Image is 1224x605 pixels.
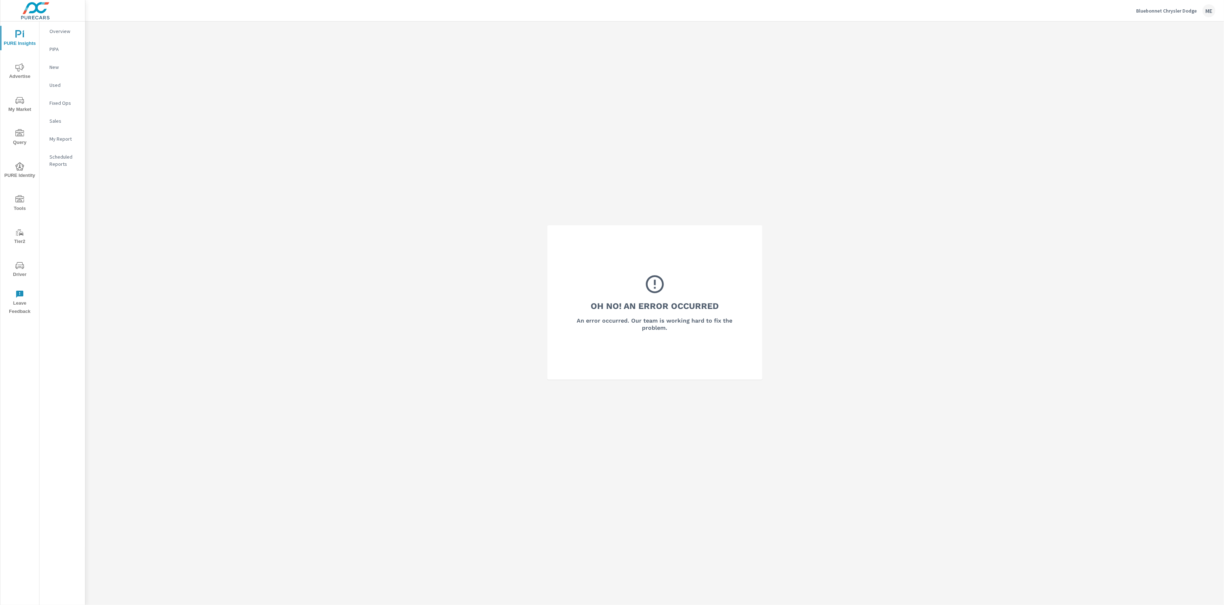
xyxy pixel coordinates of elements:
[39,26,85,37] div: Overview
[49,153,79,168] p: Scheduled Reports
[49,117,79,125] p: Sales
[3,290,37,316] span: Leave Feedback
[49,46,79,53] p: PIPA
[49,28,79,35] p: Overview
[39,133,85,144] div: My Report
[39,44,85,55] div: PIPA
[49,99,79,107] p: Fixed Ops
[39,98,85,108] div: Fixed Ops
[39,80,85,90] div: Used
[591,300,719,312] h3: Oh No! An Error Occurred
[3,30,37,48] span: PURE Insights
[39,116,85,126] div: Sales
[49,81,79,89] p: Used
[3,261,37,279] span: Driver
[1202,4,1215,17] div: ME
[0,22,39,319] div: nav menu
[3,195,37,213] span: Tools
[3,96,37,114] span: My Market
[3,129,37,147] span: Query
[39,62,85,72] div: New
[49,135,79,142] p: My Report
[1136,8,1197,14] p: Bluebonnet Chrysler Dodge
[39,151,85,169] div: Scheduled Reports
[49,64,79,71] p: New
[567,317,743,332] h6: An error occurred. Our team is working hard to fix the problem.
[3,162,37,180] span: PURE Identity
[3,228,37,246] span: Tier2
[3,63,37,81] span: Advertise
